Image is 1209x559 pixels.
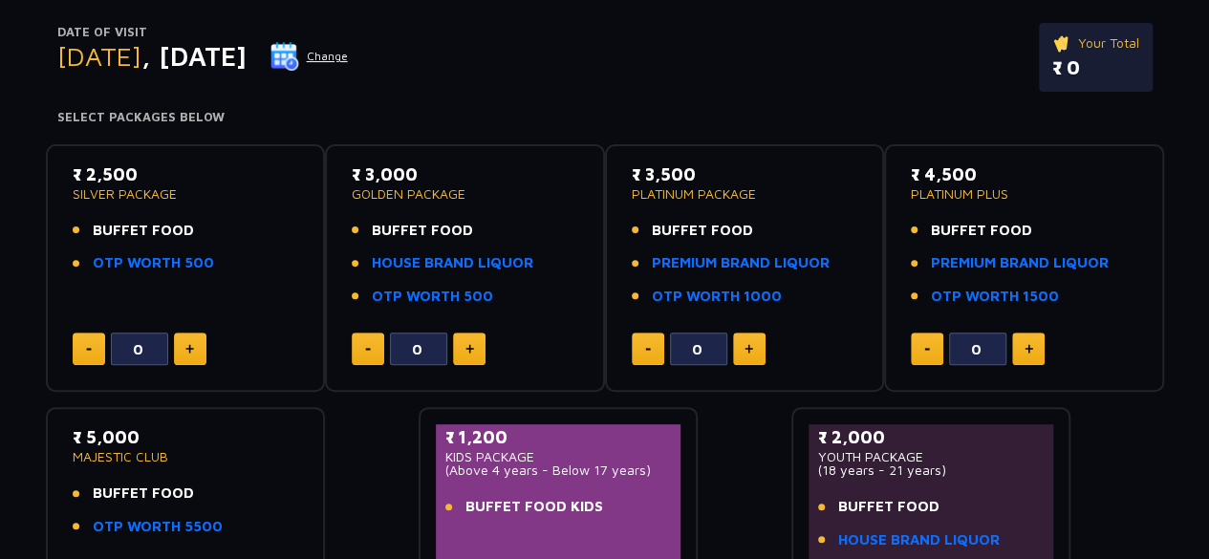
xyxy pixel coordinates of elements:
[924,348,930,351] img: minus
[372,220,473,242] span: BUFFET FOOD
[352,161,578,187] p: ₹ 3,000
[911,161,1137,187] p: ₹ 4,500
[745,344,753,354] img: plus
[57,110,1153,125] h4: Select Packages Below
[645,348,651,351] img: minus
[911,187,1137,201] p: PLATINUM PLUS
[838,496,939,518] span: BUFFET FOOD
[93,252,214,274] a: OTP WORTH 500
[1052,54,1139,82] p: ₹ 0
[1052,32,1072,54] img: ticket
[372,252,533,274] a: HOUSE BRAND LIQUOR
[931,286,1059,308] a: OTP WORTH 1500
[632,187,858,201] p: PLATINUM PACKAGE
[365,348,371,351] img: minus
[465,496,603,518] span: BUFFET FOOD KIDS
[818,424,1045,450] p: ₹ 2,000
[818,450,1045,463] p: YOUTH PACKAGE
[86,348,92,351] img: minus
[93,483,194,505] span: BUFFET FOOD
[652,286,782,308] a: OTP WORTH 1000
[372,286,493,308] a: OTP WORTH 500
[57,40,141,72] span: [DATE]
[931,252,1109,274] a: PREMIUM BRAND LIQUOR
[1052,32,1139,54] p: Your Total
[73,450,299,463] p: MAJESTIC CLUB
[73,187,299,201] p: SILVER PACKAGE
[93,220,194,242] span: BUFFET FOOD
[445,424,672,450] p: ₹ 1,200
[445,450,672,463] p: KIDS PACKAGE
[93,516,223,538] a: OTP WORTH 5500
[652,220,753,242] span: BUFFET FOOD
[632,161,858,187] p: ₹ 3,500
[838,529,1000,551] a: HOUSE BRAND LIQUOR
[185,344,194,354] img: plus
[73,161,299,187] p: ₹ 2,500
[931,220,1032,242] span: BUFFET FOOD
[57,23,349,42] p: Date of Visit
[445,463,672,477] p: (Above 4 years - Below 17 years)
[141,40,247,72] span: , [DATE]
[352,187,578,201] p: GOLDEN PACKAGE
[818,463,1045,477] p: (18 years - 21 years)
[73,424,299,450] p: ₹ 5,000
[652,252,830,274] a: PREMIUM BRAND LIQUOR
[1025,344,1033,354] img: plus
[465,344,474,354] img: plus
[270,41,349,72] button: Change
